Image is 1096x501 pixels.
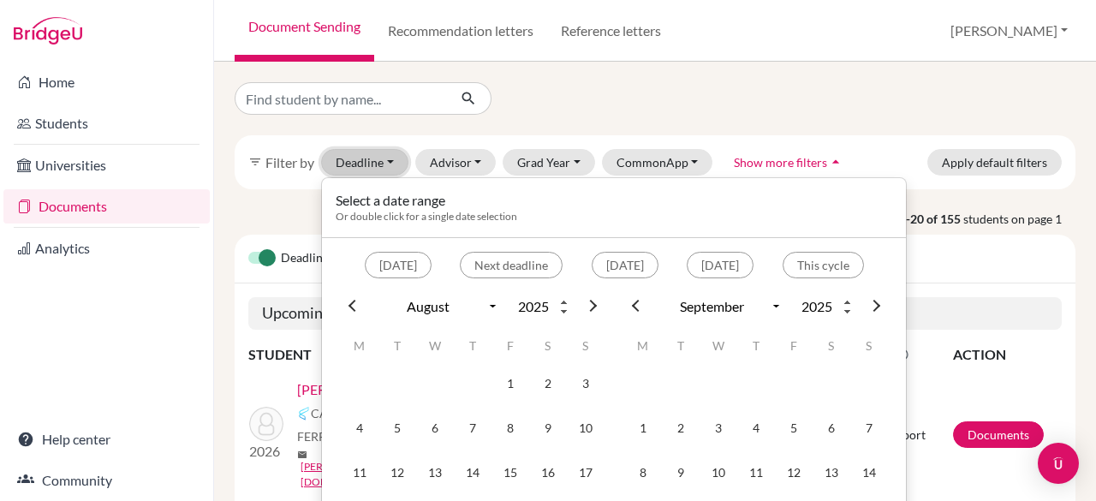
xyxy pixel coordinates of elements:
th: S [567,327,605,365]
span: FERPA [297,427,380,445]
td: 2 [529,365,567,403]
span: mail [297,450,307,460]
a: [PERSON_NAME][EMAIL_ADDRESS][DOMAIN_NAME] [301,459,484,490]
a: Universities [3,148,210,182]
th: T [662,327,700,365]
th: F [775,327,813,365]
h6: Select a date range [336,192,517,208]
td: 3 [700,409,737,447]
button: Apply default filters [927,149,1062,176]
img: Borio, Ornella [249,407,283,441]
a: Community [3,463,210,498]
p: 2026 [249,441,283,462]
td: 16 [529,454,567,492]
a: Documents [3,189,210,224]
button: Next deadline [460,252,563,278]
a: Students [3,106,210,140]
td: 7 [850,409,888,447]
span: CAID 44479781 [311,404,398,422]
button: Show more filtersarrow_drop_up [719,149,859,176]
th: T [454,327,491,365]
td: 6 [416,409,454,447]
td: 1 [491,365,529,403]
a: Home [3,65,210,99]
td: 9 [529,409,567,447]
td: 12 [378,454,416,492]
th: S [850,327,888,365]
th: S [813,327,850,365]
button: [DATE] [592,252,658,278]
button: CommonApp [602,149,713,176]
i: filter_list [248,155,262,169]
button: [DATE] [365,252,432,278]
a: [PERSON_NAME] [297,379,404,400]
button: This cycle [783,252,864,278]
strong: 1-20 of 155 [899,210,963,228]
th: W [700,327,737,365]
td: 8 [624,454,662,492]
span: Filter by [265,154,314,170]
td: 11 [341,454,378,492]
td: 15 [491,454,529,492]
span: Show more filters [734,155,827,170]
td: 9 [662,454,700,492]
img: Common App logo [297,407,311,420]
td: 13 [813,454,850,492]
a: Analytics [3,231,210,265]
i: arrow_drop_up [827,153,844,170]
td: 8 [491,409,529,447]
button: Deadline [321,149,408,176]
td: 3 [567,365,605,403]
td: 13 [416,454,454,492]
td: 5 [775,409,813,447]
td: 14 [454,454,491,492]
button: Advisor [415,149,497,176]
th: M [341,327,378,365]
td: 12 [775,454,813,492]
th: S [529,327,567,365]
th: ACTION [952,343,1062,366]
td: 10 [567,409,605,447]
td: 4 [341,409,378,447]
span: students on page 1 [963,210,1075,228]
button: [DATE] [687,252,753,278]
th: W [416,327,454,365]
td: 4 [737,409,775,447]
td: 6 [813,409,850,447]
a: Documents [953,421,1044,448]
td: 1 [624,409,662,447]
span: Or double click for a single date selection [336,210,517,223]
input: Find student by name... [235,82,447,115]
a: Help center [3,422,210,456]
td: 11 [737,454,775,492]
th: STUDENT [248,343,472,366]
button: Grad Year [503,149,595,176]
span: Deadline view is on [281,248,384,269]
td: 5 [378,409,416,447]
td: 2 [662,409,700,447]
td: 17 [567,454,605,492]
img: Bridge-U [14,17,82,45]
td: 14 [850,454,888,492]
div: Open Intercom Messenger [1038,443,1079,484]
th: F [491,327,529,365]
th: T [737,327,775,365]
th: T [378,327,416,365]
td: 10 [700,454,737,492]
th: M [624,327,662,365]
button: [PERSON_NAME] [943,15,1075,47]
td: 7 [454,409,491,447]
h5: Upcoming deadline [248,297,1062,330]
